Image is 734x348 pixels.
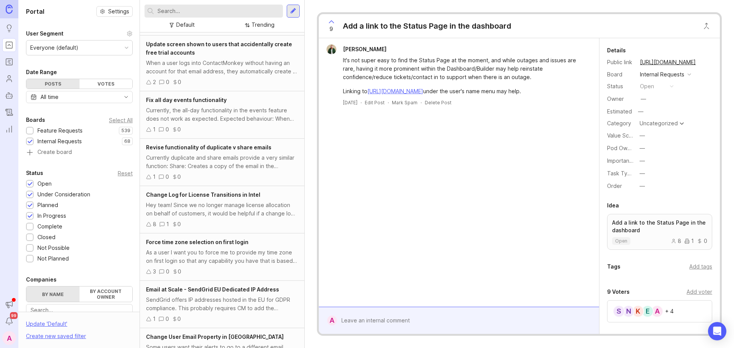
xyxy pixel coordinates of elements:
div: Internal Requests [37,137,82,146]
div: Hey team! Since we no longer manage license allocation on behalf of customers, it would be helpfu... [146,201,298,218]
div: 9 Voters [607,287,630,296]
div: Public link [607,58,634,66]
p: Add a link to the Status Page in the dashboard [612,219,707,234]
button: Mark Spam [392,99,417,106]
div: Tags [607,262,620,271]
div: 0 [166,125,169,134]
div: — [640,169,645,178]
span: Revise functionality of duplicate v share emails [146,144,271,151]
div: 0 [166,78,169,86]
a: Portal [2,38,16,52]
div: A [651,305,663,317]
span: Change User Email Property in [GEOGRAPHIC_DATA] [146,333,284,340]
button: Close button [699,18,714,34]
div: Under Consideration [37,190,90,199]
div: — [641,95,646,103]
div: User Segment [26,29,63,38]
a: Email at Scale - SendGrid EU Dedicated IP AddressSendGrid offers IP addresses hosted in the EU fo... [140,281,304,328]
div: — [640,131,645,140]
div: Select All [109,118,133,122]
div: Owner [607,95,634,103]
div: 2 [153,78,156,86]
div: 0 [166,173,169,181]
div: Estimated [607,109,632,114]
a: [DATE] [343,99,357,106]
button: Notifications [2,314,16,328]
div: Status [26,168,43,178]
a: Update screen shown to users that accidentally create free trial accountsWhen a user logs into Co... [140,36,304,91]
div: K [632,305,644,317]
div: 1 [153,173,156,181]
button: Settings [96,6,133,17]
div: A [327,316,337,325]
div: Add a link to the Status Page in the dashboard [343,21,511,31]
div: Complete [37,222,62,231]
div: As a user I want you to force me to provide my time zone on first login so that any capability yo... [146,248,298,265]
label: Task Type [607,170,634,176]
div: 0 [177,125,181,134]
div: When a user logs into ContactMonkey without having an account for that email address, they automa... [146,59,298,76]
div: 0 [177,173,181,181]
button: A [2,331,16,345]
a: Add a link to the Status Page in the dashboardopen810 [607,214,712,250]
div: Uncategorized [640,121,678,126]
a: [URL][DOMAIN_NAME] [638,57,698,67]
div: 8 [153,220,156,228]
p: 68 [124,138,130,144]
label: Importance [607,157,636,164]
label: By name [26,286,80,302]
a: Autopilot [2,89,16,102]
div: Not Possible [37,244,70,252]
a: Users [2,72,16,86]
label: Order [607,183,622,189]
div: Votes [80,79,133,89]
div: Open [37,180,52,188]
div: Create new saved filter [26,332,86,340]
div: Linking to under the user's name menu may help. [343,87,584,95]
div: Feature Requests [37,126,83,135]
svg: toggle icon [120,94,132,100]
span: Fix all day events functionality [146,97,227,103]
div: Idea [607,201,619,210]
div: — [636,107,646,117]
div: In Progress [37,212,66,220]
div: Status [607,82,634,91]
div: Default [176,21,195,29]
div: Closed [37,233,55,241]
p: open [615,238,627,244]
div: All time [41,93,58,101]
div: 0 [178,78,181,86]
div: Currently, the all-day functionality in the events feature does not work as expected. Expected be... [146,106,298,123]
div: 1 [684,238,694,244]
a: Create board [26,149,133,156]
a: Roadmaps [2,55,16,69]
p: 539 [121,128,130,134]
span: Email at Scale - SendGrid EU Dedicated IP Address [146,286,279,293]
div: — [640,157,645,165]
div: Boards [26,115,45,125]
input: Search... [158,7,280,15]
div: Board [607,70,634,79]
div: Not Planned [37,254,69,263]
div: 8 [671,238,681,244]
label: Pod Ownership [607,145,646,151]
a: Ideas [2,21,16,35]
div: Date Range [26,68,57,77]
a: Dave Purcell[PERSON_NAME] [322,44,393,54]
div: E [641,305,654,317]
div: 0 [178,267,181,276]
div: Update ' Default ' [26,320,67,332]
div: Open Intercom Messenger [708,322,726,340]
div: Everyone (default) [30,44,78,52]
div: SendGrid offers IP addresses hosted in the EU for GDPR compliance. This probably requires CM to a... [146,296,298,312]
span: Update screen shown to users that accidentally create free trial accounts [146,41,292,56]
label: By account owner [80,286,133,302]
div: — [640,182,645,190]
div: Planned [37,201,58,209]
div: Details [607,46,626,55]
div: Delete Post [425,99,451,106]
div: · [421,99,422,106]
